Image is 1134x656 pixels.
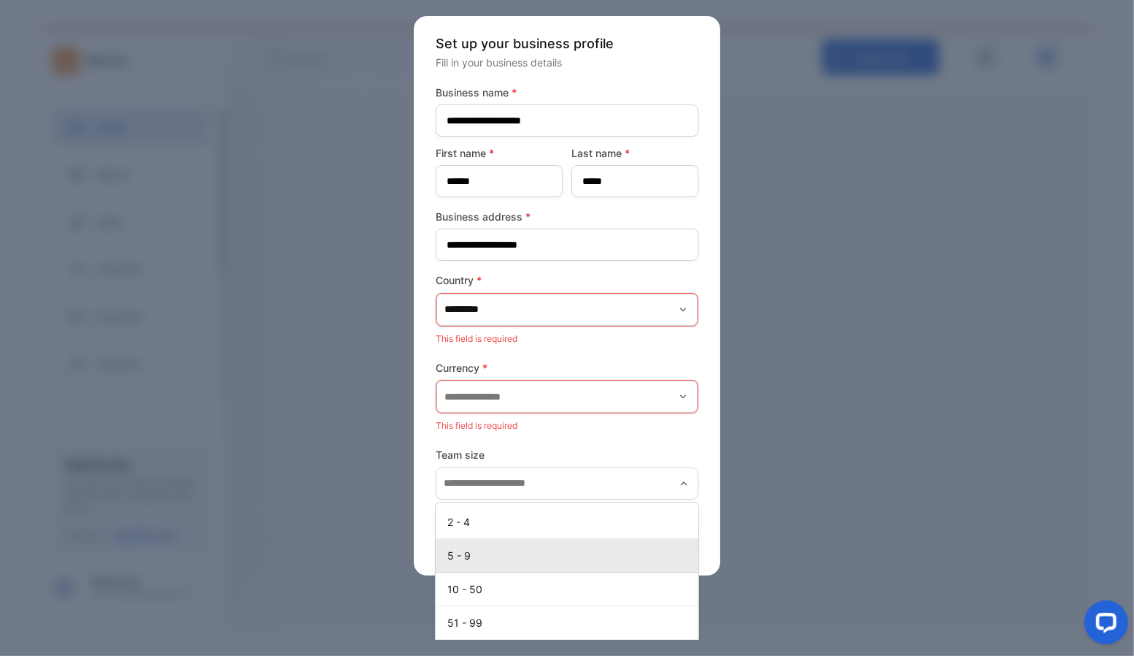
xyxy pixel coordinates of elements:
p: This field is required [436,416,698,435]
label: Business address [436,209,698,224]
label: Last name [571,145,698,161]
p: Set up your business profile [436,34,698,53]
p: 51 - 99 [447,615,693,630]
label: First name [436,145,563,161]
p: 5 - 9 [447,548,693,563]
p: Fill in your business details [436,55,698,70]
label: Business name [436,85,698,100]
label: Team size [436,447,698,462]
p: This field is required [436,329,698,348]
p: 10 - 50 [447,581,693,597]
label: Currency [436,360,698,375]
iframe: LiveChat chat widget [1073,595,1134,656]
p: 2 - 4 [447,514,693,530]
label: Country [436,272,698,288]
